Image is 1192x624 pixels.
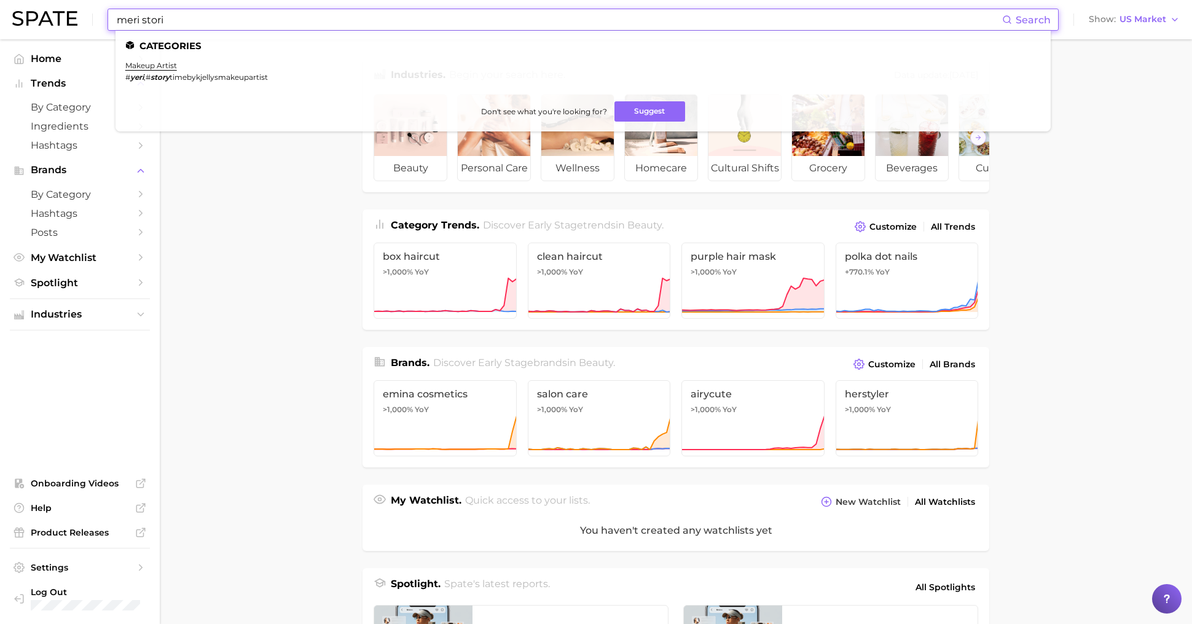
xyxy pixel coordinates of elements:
[31,527,129,538] span: Product Releases
[483,219,664,231] span: Discover Early Stage trends in .
[723,405,737,415] span: YoY
[10,117,150,136] a: Ingredients
[868,359,916,370] span: Customize
[444,577,550,598] h2: Spate's latest reports.
[627,219,662,231] span: beauty
[10,474,150,493] a: Onboarding Videos
[383,388,508,400] span: emina cosmetics
[10,204,150,223] a: Hashtags
[916,580,975,595] span: All Spotlights
[10,248,150,267] a: My Watchlist
[415,405,429,415] span: YoY
[433,357,615,369] span: Discover Early Stage brands in .
[541,156,614,181] span: wellness
[31,227,129,238] span: Posts
[383,267,413,276] span: >1,000%
[457,94,531,181] a: personal care
[31,587,155,598] span: Log Out
[915,497,975,507] span: All Watchlists
[146,72,151,82] span: #
[31,120,129,132] span: Ingredients
[528,243,671,319] a: clean haircut>1,000% YoY
[723,267,737,277] span: YoY
[383,405,413,414] span: >1,000%
[792,156,865,181] span: grocery
[836,243,979,319] a: polka dot nails+770.1% YoY
[391,219,479,231] span: Category Trends .
[31,208,129,219] span: Hashtags
[10,583,150,614] a: Log out. Currently logged in with e-mail sameera.polavar@gmail.com.
[691,388,815,400] span: airycute
[931,222,975,232] span: All Trends
[31,478,129,489] span: Onboarding Videos
[10,499,150,517] a: Help
[465,493,590,510] h2: Quick access to your lists.
[10,98,150,117] a: by Category
[10,558,150,577] a: Settings
[125,41,1041,51] li: Categories
[391,577,441,598] h1: Spotlight.
[31,502,129,513] span: Help
[10,74,150,93] button: Trends
[10,223,150,242] a: Posts
[537,267,567,276] span: >1,000%
[125,72,268,82] div: ,
[708,94,782,181] a: cultural shifts
[681,380,825,456] a: airycute>1,000% YoY
[625,156,697,181] span: homecare
[836,380,979,456] a: herstyler>1,000% YoY
[125,72,130,82] span: #
[970,130,986,146] button: Scroll Right
[1016,14,1051,26] span: Search
[537,388,662,400] span: salon care
[374,380,517,456] a: emina cosmetics>1,000% YoY
[818,493,904,510] button: New Watchlist
[691,405,721,414] span: >1,000%
[852,218,920,235] button: Customize
[151,72,170,82] em: story
[691,251,815,262] span: purple hair mask
[10,136,150,155] a: Hashtags
[845,388,970,400] span: herstyler
[1089,16,1116,23] span: Show
[31,53,129,64] span: Home
[31,139,129,151] span: Hashtags
[125,61,177,70] a: makeup artist
[12,11,77,26] img: SPATE
[845,251,970,262] span: polka dot nails
[415,267,429,277] span: YoY
[31,78,129,89] span: Trends
[1119,16,1166,23] span: US Market
[481,107,607,116] span: Don't see what you're looking for?
[928,219,978,235] a: All Trends
[845,267,874,276] span: +770.1%
[10,273,150,292] a: Spotlight
[391,357,429,369] span: Brands .
[10,305,150,324] button: Industries
[374,243,517,319] a: box haircut>1,000% YoY
[130,72,144,82] em: yeri
[959,156,1032,181] span: culinary
[31,309,129,320] span: Industries
[31,165,129,176] span: Brands
[31,101,129,113] span: by Category
[31,562,129,573] span: Settings
[876,156,948,181] span: beverages
[912,577,978,598] a: All Spotlights
[528,380,671,456] a: salon care>1,000% YoY
[624,94,698,181] a: homecare
[579,357,613,369] span: beauty
[383,251,508,262] span: box haircut
[116,9,1002,30] input: Search here for a brand, industry, or ingredient
[1086,12,1183,28] button: ShowUS Market
[876,267,890,277] span: YoY
[10,185,150,204] a: by Category
[537,405,567,414] span: >1,000%
[912,494,978,510] a: All Watchlists
[930,359,975,370] span: All Brands
[374,156,447,181] span: beauty
[31,189,129,200] span: by Category
[10,523,150,542] a: Product Releases
[10,161,150,179] button: Brands
[927,356,978,373] a: All Brands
